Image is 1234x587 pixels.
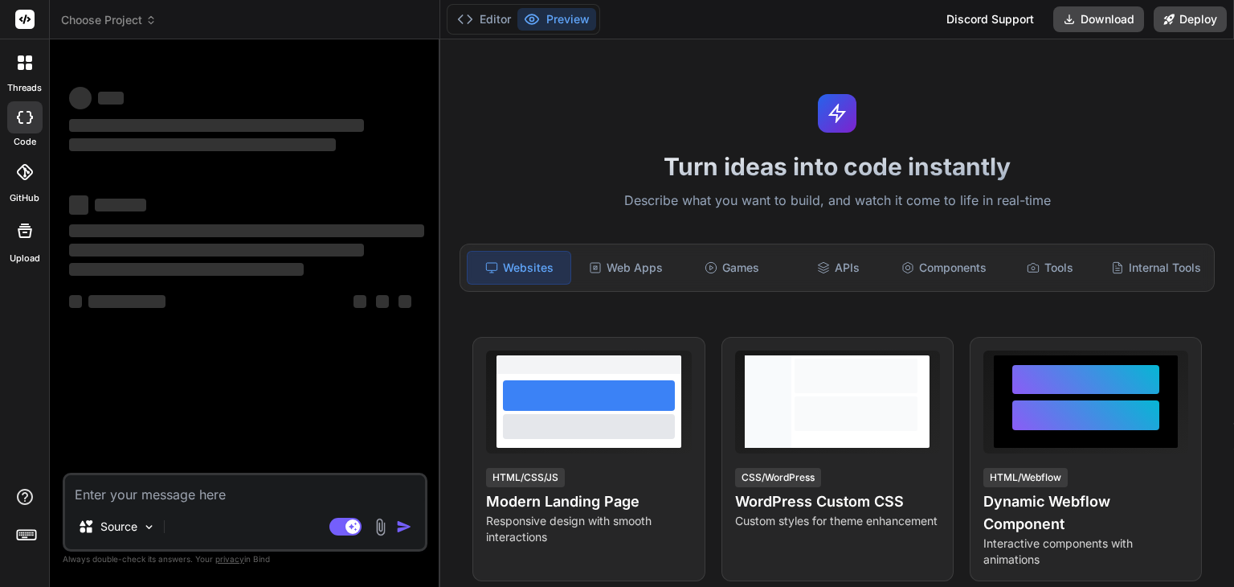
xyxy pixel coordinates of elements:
h1: Turn ideas into code instantly [450,152,1224,181]
span: privacy [215,554,244,564]
div: APIs [787,251,889,285]
span: ‌ [69,224,424,237]
p: Custom styles for theme enhancement [735,513,940,529]
img: icon [396,519,412,535]
span: ‌ [353,295,366,308]
button: Deploy [1154,6,1227,32]
span: ‌ [95,199,146,211]
p: Describe what you want to build, and watch it come to life in real-time [450,191,1224,211]
span: ‌ [69,244,364,257]
span: ‌ [69,87,92,109]
p: Always double-check its answers. Your in Bind [63,552,427,567]
h4: WordPress Custom CSS [735,491,940,513]
label: GitHub [10,191,39,205]
div: HTML/CSS/JS [486,468,565,487]
span: ‌ [69,138,336,151]
span: ‌ [98,92,124,105]
p: Interactive components with animations [983,536,1188,568]
div: Components [893,251,995,285]
label: threads [7,81,42,95]
span: Choose Project [61,12,157,28]
span: ‌ [69,295,82,308]
div: Tools [999,251,1101,285]
span: ‌ [69,263,304,276]
span: ‌ [69,119,364,132]
div: CSS/WordPress [735,468,821,487]
img: attachment [371,518,390,536]
div: Discord Support [937,6,1044,32]
img: Pick Models [142,520,156,534]
button: Editor [451,8,517,31]
div: Websites [467,251,571,285]
button: Preview [517,8,596,31]
h4: Modern Landing Page [486,491,691,513]
span: ‌ [376,295,389,308]
label: Upload [10,252,40,265]
p: Responsive design with smooth interactions [486,513,691,545]
label: code [14,135,36,149]
p: Source [100,519,137,535]
button: Download [1053,6,1144,32]
span: ‌ [69,195,88,215]
div: Web Apps [574,251,677,285]
h4: Dynamic Webflow Component [983,491,1188,536]
div: HTML/Webflow [983,468,1068,487]
div: Internal Tools [1105,251,1207,285]
span: ‌ [88,295,165,308]
span: ‌ [398,295,411,308]
div: Games [680,251,783,285]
